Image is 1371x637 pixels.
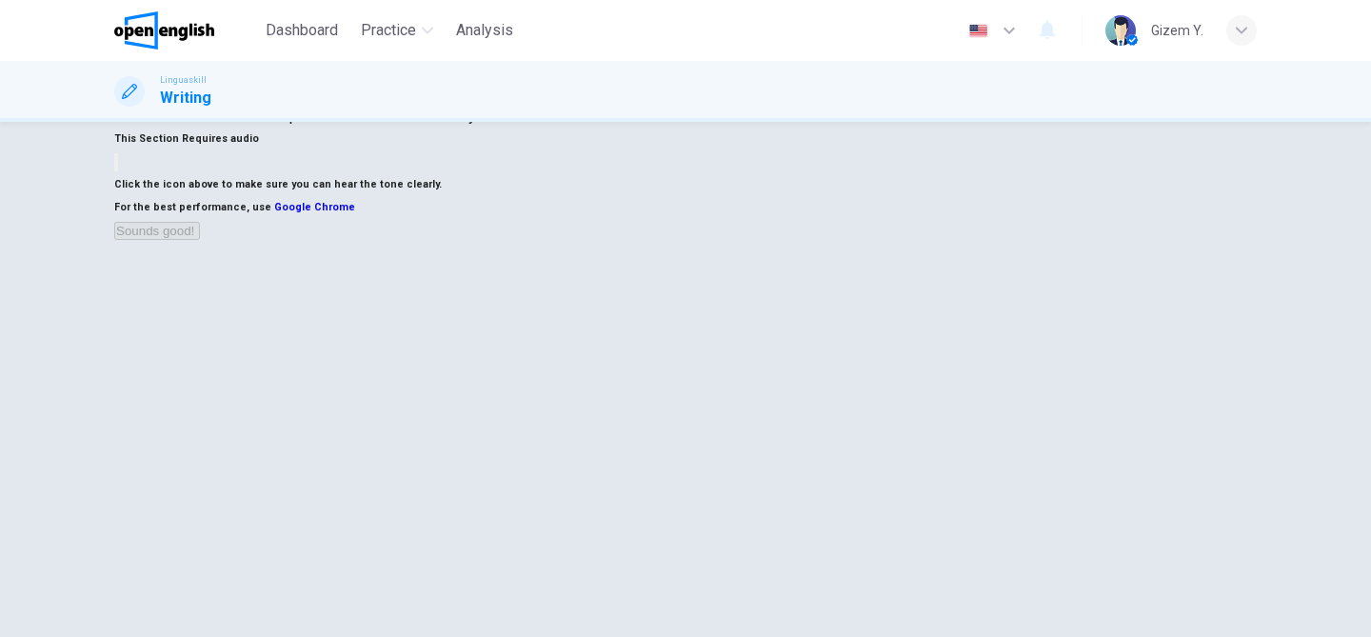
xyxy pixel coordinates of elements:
button: Analysis [448,13,521,48]
div: Gizem Y. [1151,19,1203,42]
button: Sounds good! [114,222,200,240]
h1: Writing [160,87,211,109]
button: Practice [353,13,441,48]
span: Analysis [456,19,513,42]
a: OpenEnglish logo [114,11,258,50]
img: Profile picture [1105,15,1136,46]
img: OpenEnglish logo [114,11,214,50]
span: Dashboard [266,19,338,42]
span: Practice [361,19,416,42]
h6: Click the icon above to make sure you can hear the tone clearly. [114,173,1257,196]
h6: This Section Requires audio [114,128,1257,150]
span: Linguaskill [160,73,207,87]
h6: For the best performance, use [114,196,1257,219]
img: en [966,24,990,38]
a: Google Chrome [274,201,355,213]
button: Dashboard [258,13,346,48]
